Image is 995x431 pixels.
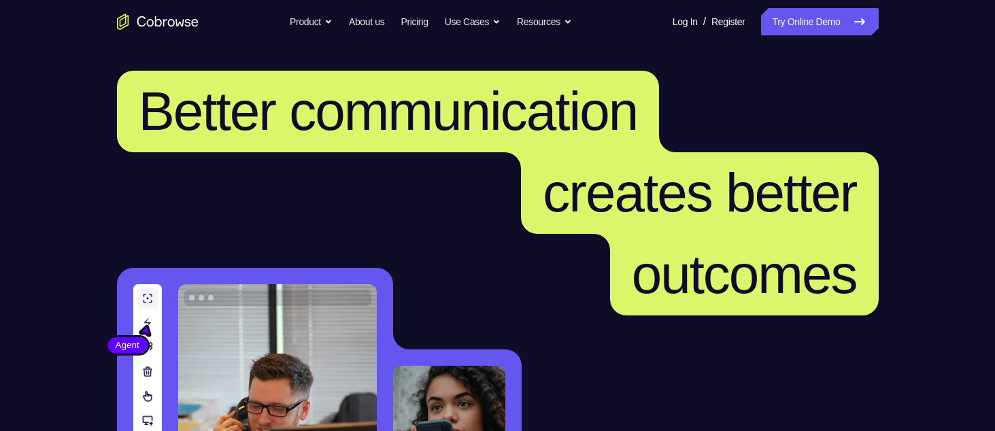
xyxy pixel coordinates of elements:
span: Better communication [139,81,638,141]
span: creates better [543,162,856,223]
span: outcomes [632,244,857,305]
button: Resources [517,8,572,35]
a: Log In [673,8,698,35]
a: About us [349,8,384,35]
a: Try Online Demo [761,8,878,35]
span: / [703,14,706,30]
button: Use Cases [445,8,501,35]
a: Register [711,8,745,35]
a: Pricing [401,8,428,35]
a: Go to the home page [117,14,199,30]
span: Agent [107,339,148,352]
button: Product [290,8,333,35]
